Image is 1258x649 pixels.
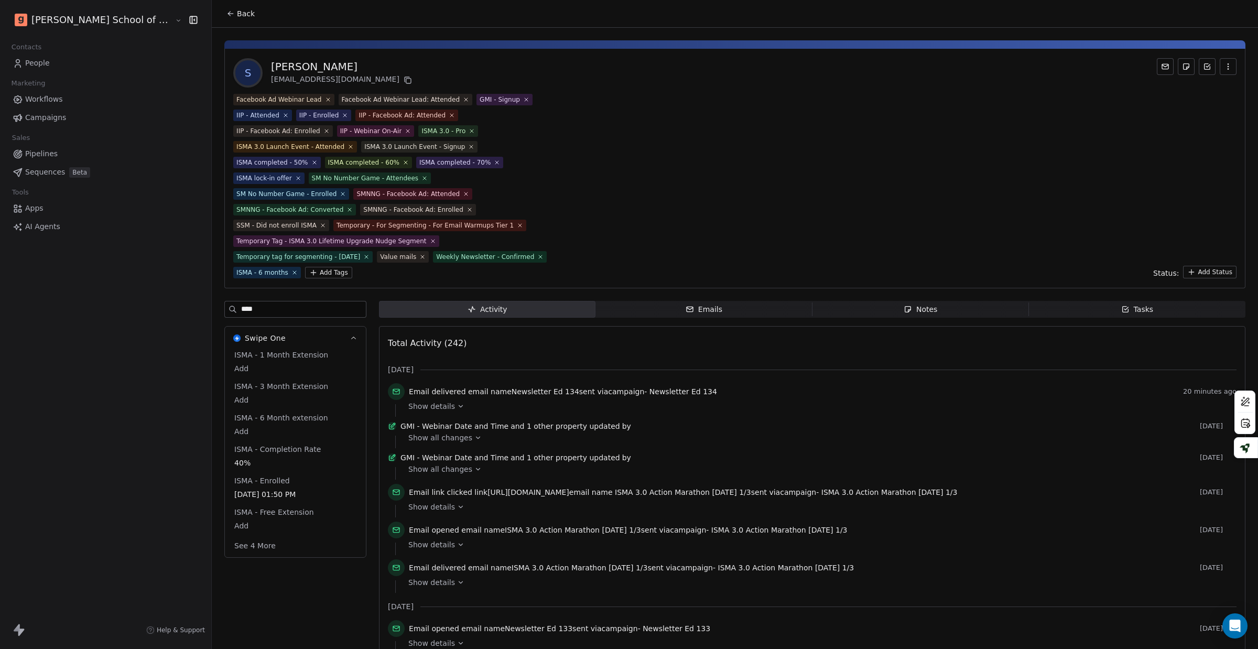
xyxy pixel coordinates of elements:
span: ISMA - 1 Month Extension [232,350,330,360]
span: Newsletter Ed 133 [505,624,572,633]
div: SSM - Did not enroll ISMA [236,221,317,230]
div: ISMA - 6 months [236,268,288,277]
a: Show details [408,577,1229,588]
span: People [25,58,50,69]
span: [PERSON_NAME] School of Finance LLP [31,13,172,27]
span: [DATE] [388,601,414,612]
a: Show all changes [408,464,1229,474]
div: ISMA 3.0 - Pro [421,126,465,136]
div: Open Intercom Messenger [1222,613,1248,639]
div: Weekly Newsletter - Confirmed [436,252,534,262]
div: ISMA lock-in offer [236,174,292,183]
span: Show all changes [408,464,472,474]
span: Show details [408,539,455,550]
a: Show details [408,539,1229,550]
span: Pipelines [25,148,58,159]
span: by [622,452,631,463]
div: ISMA completed - 60% [328,158,399,167]
div: ISMA completed - 50% [236,158,308,167]
span: link email name sent via campaign - [409,487,957,497]
img: Swipe One [233,334,241,342]
span: [DATE] [1200,564,1237,572]
a: SequencesBeta [8,164,203,181]
div: Temporary - For Segmenting - For Email Warmups Tier 1 [337,221,514,230]
a: Campaigns [8,109,203,126]
span: Email opened [409,624,459,633]
span: Workflows [25,94,63,105]
div: Value mails [380,252,416,262]
img: Goela%20School%20Logos%20(4).png [15,14,27,26]
a: Workflows [8,91,203,108]
button: Add Tags [305,267,352,278]
span: Show details [408,502,455,512]
span: Newsletter Ed 134 [649,387,717,396]
div: IIP - Attended [236,111,279,120]
span: Tools [7,185,33,200]
span: [DATE] [1200,453,1237,462]
span: 40% [234,458,356,468]
span: Email delivered [409,387,465,396]
a: Show details [408,502,1229,512]
span: Sales [7,130,35,146]
a: Show details [408,638,1229,648]
span: and 1 other property updated [511,452,620,463]
span: Sequences [25,167,65,178]
div: SMNNG - Facebook Ad: Converted [236,205,343,214]
span: Apps [25,203,44,214]
span: ISMA - 6 Month extension [232,413,330,423]
div: Notes [904,304,937,315]
span: Marketing [7,75,50,91]
div: Temporary tag for segmenting - [DATE] [236,252,360,262]
div: ISMA completed - 70% [419,158,491,167]
span: GMI - Webinar Date and Time [400,452,508,463]
span: Email delivered [409,564,465,572]
a: Help & Support [146,626,205,634]
span: Beta [69,167,90,178]
a: People [8,55,203,72]
span: Add [234,426,356,437]
span: Show details [408,401,455,412]
a: Apps [8,200,203,217]
a: Show details [408,401,1229,412]
a: AI Agents [8,218,203,235]
span: Swipe One [245,333,286,343]
div: Facebook Ad Webinar Lead [236,95,321,104]
a: Show all changes [408,432,1229,443]
span: Back [237,8,255,19]
span: by [622,421,631,431]
span: and 1 other property updated [511,421,620,431]
button: Swipe OneSwipe One [225,327,366,350]
div: Swipe OneSwipe One [225,350,366,557]
div: IIP - Facebook Ad: Attended [359,111,446,120]
span: Campaigns [25,112,66,123]
span: Show details [408,638,455,648]
button: Add Status [1183,266,1237,278]
div: Tasks [1121,304,1154,315]
div: SMNNG - Facebook Ad: Enrolled [363,205,463,214]
span: ISMA - Completion Rate [232,444,323,455]
span: Email opened [409,526,459,534]
span: GMI - Webinar Date and Time [400,421,508,431]
div: ISMA 3.0 Launch Event - Attended [236,142,344,152]
span: ISMA 3.0 Action Marathon [DATE] 1/3 [711,526,848,534]
span: Contacts [7,39,46,55]
span: ISMA 3.0 Action Marathon [DATE] 1/3 [512,564,648,572]
span: Show details [408,577,455,588]
span: Status: [1153,268,1179,278]
div: IIP - Facebook Ad: Enrolled [236,126,320,136]
span: ISMA 3.0 Action Marathon [DATE] 1/3 [615,488,751,496]
button: Back [220,4,261,23]
span: email name sent via campaign - [409,525,847,535]
span: ISMA - Enrolled [232,475,292,486]
span: AI Agents [25,221,60,232]
span: [DATE] 01:50 PM [234,489,356,500]
span: [DATE] [1200,526,1237,534]
span: Add [234,521,356,531]
span: ISMA 3.0 Action Marathon [DATE] 1/3 [718,564,854,572]
a: Pipelines [8,145,203,163]
span: 20 minutes ago [1183,387,1237,396]
div: SMNNG - Facebook Ad: Attended [356,189,460,199]
span: [URL][DOMAIN_NAME] [487,488,569,496]
span: ISMA 3.0 Action Marathon [DATE] 1/3 [821,488,958,496]
div: Emails [686,304,722,315]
